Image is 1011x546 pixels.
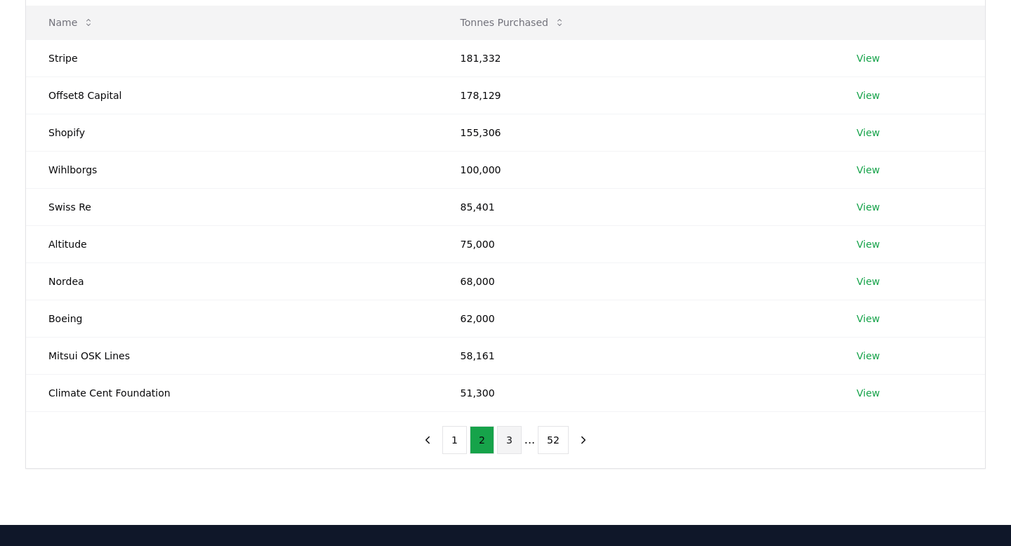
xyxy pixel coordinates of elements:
[438,39,834,76] td: 181,332
[857,274,880,288] a: View
[26,374,438,411] td: Climate Cent Foundation
[438,151,834,188] td: 100,000
[438,188,834,225] td: 85,401
[26,39,438,76] td: Stripe
[438,300,834,337] td: 62,000
[857,51,880,65] a: View
[438,225,834,262] td: 75,000
[438,337,834,374] td: 58,161
[449,8,576,36] button: Tonnes Purchased
[416,426,440,454] button: previous page
[438,76,834,114] td: 178,129
[857,349,880,363] a: View
[26,151,438,188] td: Wihlborgs
[571,426,595,454] button: next page
[26,114,438,151] td: Shopify
[438,262,834,300] td: 68,000
[26,76,438,114] td: Offset8 Capital
[857,237,880,251] a: View
[26,188,438,225] td: Swiss Re
[37,8,105,36] button: Name
[26,262,438,300] td: Nordea
[26,337,438,374] td: Mitsui OSK Lines
[857,200,880,214] a: View
[857,163,880,177] a: View
[497,426,522,454] button: 3
[524,432,535,448] li: ...
[438,114,834,151] td: 155,306
[442,426,467,454] button: 1
[538,426,569,454] button: 52
[470,426,494,454] button: 2
[438,374,834,411] td: 51,300
[857,126,880,140] a: View
[26,300,438,337] td: Boeing
[857,88,880,102] a: View
[26,225,438,262] td: Altitude
[857,312,880,326] a: View
[857,386,880,400] a: View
